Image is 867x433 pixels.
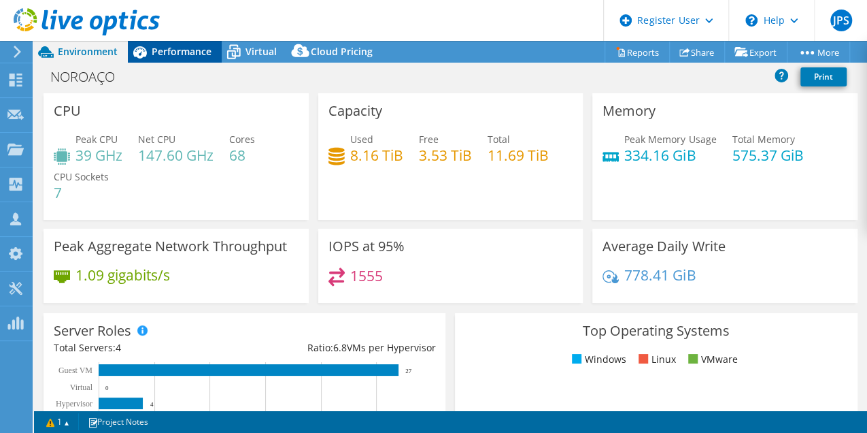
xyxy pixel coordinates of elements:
[685,352,738,367] li: VMware
[105,385,109,391] text: 0
[56,399,92,408] text: Hypervisor
[732,148,803,163] h4: 575.37 GiB
[488,148,549,163] h4: 11.69 TiB
[669,42,725,63] a: Share
[229,148,255,163] h4: 68
[350,133,373,146] span: Used
[419,148,472,163] h4: 3.53 TiB
[54,185,109,200] h4: 7
[602,239,725,254] h3: Average Daily Write
[70,383,93,392] text: Virtual
[138,133,175,146] span: Net CPU
[58,45,118,58] span: Environment
[624,268,696,283] h4: 778.41 GiB
[311,45,373,58] span: Cloud Pricing
[150,401,154,408] text: 4
[333,341,346,354] span: 6.8
[605,42,670,63] a: Reports
[328,103,382,118] h3: Capacity
[624,133,716,146] span: Peak Memory Usage
[229,133,255,146] span: Cores
[44,69,136,84] h1: NOROAÇO
[245,340,436,355] div: Ratio: VMs per Hypervisor
[350,148,403,163] h4: 8.16 TiB
[488,133,510,146] span: Total
[54,170,109,183] span: CPU Sockets
[465,323,847,338] h3: Top Operating Systems
[419,133,439,146] span: Free
[635,352,676,367] li: Linux
[245,45,277,58] span: Virtual
[54,323,131,338] h3: Server Roles
[787,42,850,63] a: More
[75,268,170,283] h4: 1.09 gigabits/s
[75,148,122,163] h4: 39 GHz
[138,148,214,163] h4: 147.60 GHz
[54,239,287,254] h3: Peak Aggregate Network Throughput
[54,103,81,118] h3: CPU
[830,10,852,31] span: JPS
[624,148,716,163] h4: 334.16 GiB
[724,42,787,63] a: Export
[75,133,118,146] span: Peak CPU
[745,14,758,27] svg: \n
[350,268,383,283] h4: 1555
[116,341,121,354] span: 4
[800,67,847,86] a: Print
[152,45,211,58] span: Performance
[78,413,158,430] a: Project Notes
[328,239,405,254] h3: IOPS at 95%
[405,368,412,374] text: 27
[54,340,245,355] div: Total Servers:
[602,103,656,118] h3: Memory
[58,366,92,375] text: Guest VM
[732,133,794,146] span: Total Memory
[37,413,79,430] a: 1
[568,352,626,367] li: Windows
